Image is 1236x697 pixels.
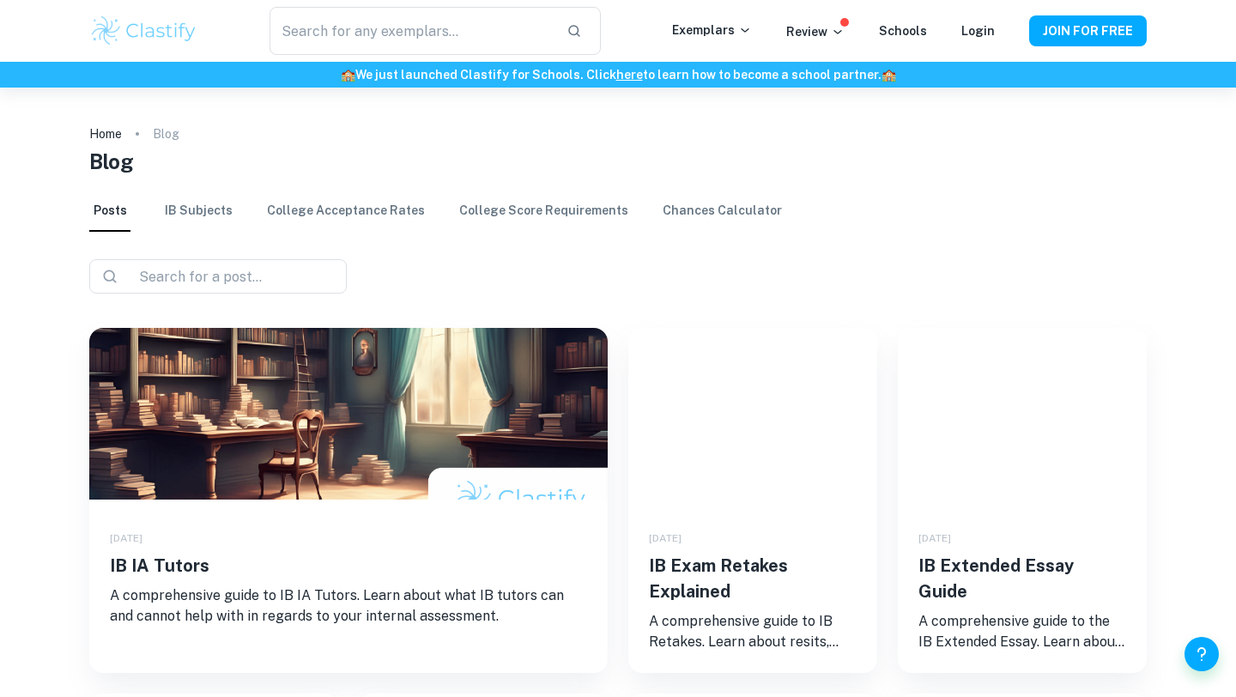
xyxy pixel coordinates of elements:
[270,7,553,55] input: Search for any exemplars...
[628,328,877,500] img: IB Exam Retakes Explained
[663,191,782,232] a: Chances Calculator
[459,191,628,232] a: College Score Requirements
[649,553,857,604] h5: IB Exam Retakes Explained
[89,328,608,673] a: IB IA Tutors[DATE]IB IA TutorsA comprehensive guide to IB IA Tutors. Learn about what IB tutors c...
[898,328,1147,673] a: IB Extended Essay Guide[DATE]IB Extended Essay GuideA comprehensive guide to the IB Extended Essa...
[879,24,927,38] a: Schools
[786,22,845,41] p: Review
[3,65,1233,84] h6: We just launched Clastify for Schools. Click to learn how to become a school partner.
[110,553,587,579] h5: IB IA Tutors
[616,68,643,82] a: here
[110,530,587,546] div: [DATE]
[341,68,355,82] span: 🏫
[918,611,1126,652] p: A comprehensive guide to the IB Extended Essay. Learn about what the EE is, its writing procedure...
[110,585,587,627] p: A comprehensive guide to IB IA Tutors. Learn about what IB tutors can and cannot help with in reg...
[898,328,1147,500] img: IB Extended Essay Guide
[89,146,1147,177] h1: Blog
[918,530,1126,546] div: [DATE]
[882,68,896,82] span: 🏫
[89,122,122,146] a: Home
[165,191,233,232] a: IB Subjects
[1029,15,1147,46] button: JOIN FOR FREE
[337,275,341,278] button: Open
[153,124,179,143] p: Blog
[672,21,752,39] p: Exemplars
[628,328,877,673] a: IB Exam Retakes Explained[DATE]IB Exam Retakes ExplainedA comprehensive guide to IB Retakes. Lear...
[89,191,130,232] a: Posts
[918,553,1126,604] h5: IB Extended Essay Guide
[961,24,995,38] a: Login
[132,264,291,288] input: Search for a post...
[89,328,608,500] img: IB IA Tutors
[1184,637,1219,671] button: Help and Feedback
[649,530,857,546] div: [DATE]
[649,611,857,652] p: A comprehensive guide to IB Retakes. Learn about resits, when they take place, how many times you...
[89,14,198,48] img: Clastify logo
[267,191,425,232] a: College Acceptance Rates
